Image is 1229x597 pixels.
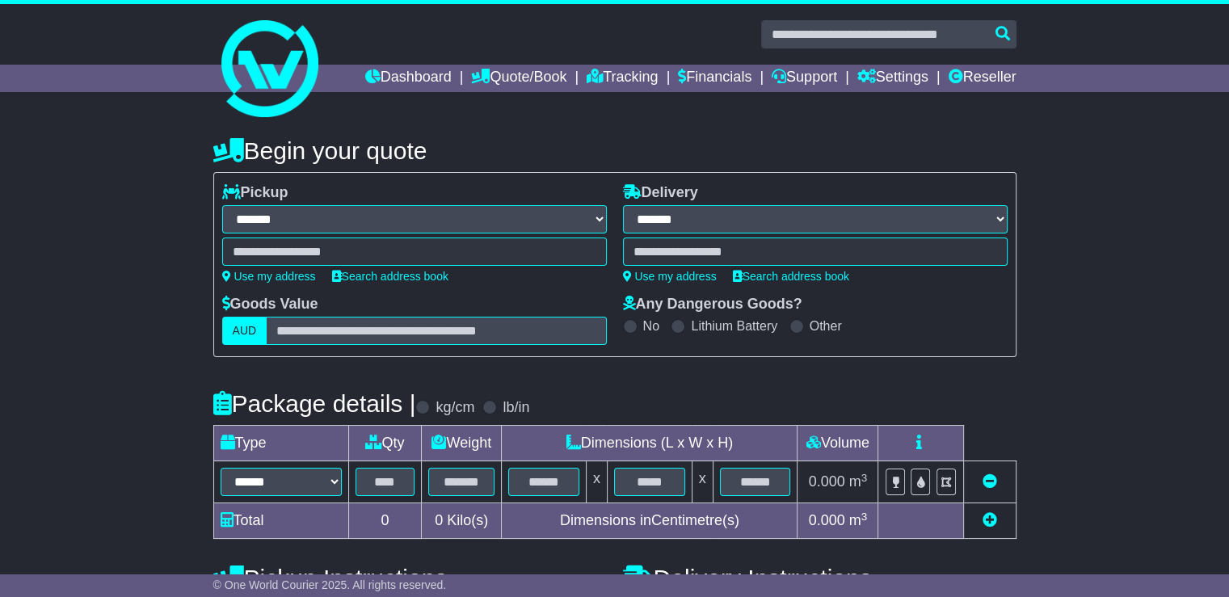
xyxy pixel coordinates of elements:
a: Tracking [587,65,658,92]
a: Remove this item [983,473,997,490]
sup: 3 [861,472,868,484]
a: Support [772,65,837,92]
a: Settings [857,65,928,92]
label: No [643,318,659,334]
label: lb/in [503,399,529,417]
td: Dimensions (L x W x H) [502,426,798,461]
a: Add new item [983,512,997,528]
a: Dashboard [365,65,452,92]
a: Search address book [733,270,849,283]
sup: 3 [861,511,868,523]
a: Use my address [222,270,316,283]
label: Other [810,318,842,334]
span: 0.000 [809,512,845,528]
h4: Package details | [213,390,416,417]
span: m [849,512,868,528]
td: Kilo(s) [422,503,502,539]
label: Any Dangerous Goods? [623,296,802,313]
a: Quote/Book [471,65,566,92]
span: m [849,473,868,490]
span: 0 [435,512,443,528]
td: x [586,461,607,503]
label: Lithium Battery [691,318,777,334]
td: Type [213,426,348,461]
label: Goods Value [222,296,318,313]
td: Weight [422,426,502,461]
span: © One World Courier 2025. All rights reserved. [213,578,447,591]
td: Total [213,503,348,539]
label: Delivery [623,184,698,202]
a: Financials [678,65,751,92]
td: Dimensions in Centimetre(s) [502,503,798,539]
h4: Begin your quote [213,137,1016,164]
td: Volume [798,426,878,461]
h4: Delivery Instructions [623,565,1016,591]
td: x [692,461,713,503]
label: Pickup [222,184,288,202]
a: Use my address [623,270,717,283]
h4: Pickup Instructions [213,565,607,591]
span: 0.000 [809,473,845,490]
td: 0 [348,503,422,539]
a: Reseller [948,65,1016,92]
td: Qty [348,426,422,461]
a: Search address book [332,270,448,283]
label: AUD [222,317,267,345]
label: kg/cm [436,399,474,417]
